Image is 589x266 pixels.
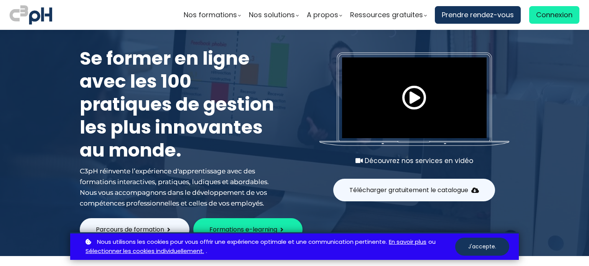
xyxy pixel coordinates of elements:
[333,179,495,201] button: Télécharger gratuitement le catalogue
[80,166,279,209] div: C3pH réinvente l’expérience d'apprentissage avec des formations interactives, pratiques, ludiques...
[389,237,426,247] a: En savoir plus
[349,185,468,195] span: Télécharger gratuitement le catalogue
[249,9,295,21] span: Nos solutions
[10,4,52,26] img: logo C3PH
[80,47,279,162] h1: Se former en ligne avec les 100 pratiques de gestion les plus innovantes au monde.
[86,246,204,256] a: Sélectionner les cookies individuellement.
[536,9,573,21] span: Connexion
[319,155,509,166] div: Découvrez nos services en vidéo
[184,9,237,21] span: Nos formations
[96,225,164,234] span: Parcours de formation
[80,218,189,241] button: Parcours de formation
[84,237,455,256] p: ou .
[435,6,521,24] a: Prendre rendez-vous
[455,238,509,256] button: J'accepte.
[193,218,303,241] button: Formations e-learning
[529,6,579,24] a: Connexion
[209,225,277,234] span: Formations e-learning
[97,237,387,247] span: Nous utilisons les cookies pour vous offrir une expérience optimale et une communication pertinente.
[442,9,514,21] span: Prendre rendez-vous
[307,9,338,21] span: A propos
[350,9,423,21] span: Ressources gratuites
